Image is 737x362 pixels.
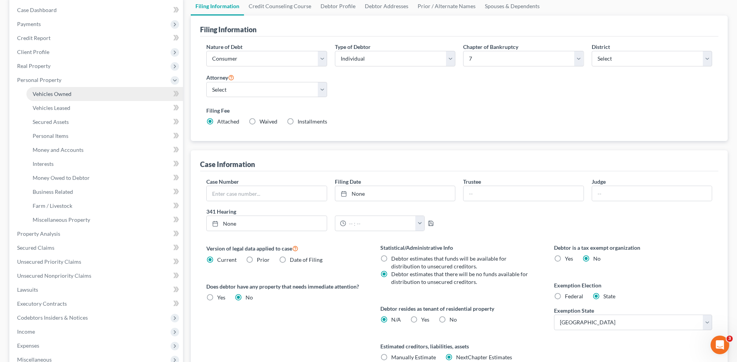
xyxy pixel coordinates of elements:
input: -- : -- [346,216,416,231]
iframe: Intercom live chat [711,336,729,354]
label: Case Number [206,178,239,186]
span: Debtor estimates that there will be no funds available for distribution to unsecured creditors. [391,271,528,285]
a: Secured Assets [26,115,183,129]
span: Expenses [17,342,39,349]
a: Vehicles Leased [26,101,183,115]
a: Vehicles Owned [26,87,183,101]
a: Case Dashboard [11,3,183,17]
a: Lawsuits [11,283,183,297]
span: Manually Estimate [391,354,436,360]
a: Executory Contracts [11,297,183,311]
a: Farm / Livestock [26,199,183,213]
input: Enter case number... [207,186,326,201]
span: Installments [298,118,327,125]
a: Business Related [26,185,183,199]
label: Filing Date [335,178,361,186]
span: Date of Filing [290,256,322,263]
span: Attached [217,118,239,125]
span: Vehicles Owned [33,90,71,97]
label: Statistical/Administrative Info [380,244,538,252]
a: Secured Claims [11,241,183,255]
span: Debtor estimates that funds will be available for distribution to unsecured creditors. [391,255,507,270]
span: State [603,293,615,299]
span: Codebtors Insiders & Notices [17,314,88,321]
span: Waived [260,118,277,125]
span: Business Related [33,188,73,195]
a: Money Owed to Debtor [26,171,183,185]
a: Unsecured Nonpriority Claims [11,269,183,283]
input: -- [463,186,583,201]
label: Exemption Election [554,281,712,289]
span: Payments [17,21,41,27]
span: Prior [257,256,270,263]
span: Personal Items [33,132,68,139]
span: Unsecured Priority Claims [17,258,81,265]
label: Judge [592,178,606,186]
a: Unsecured Priority Claims [11,255,183,269]
label: Filing Fee [206,106,712,115]
span: 3 [727,336,733,342]
span: Real Property [17,63,51,69]
label: Debtor resides as tenant of residential property [380,305,538,313]
a: Property Analysis [11,227,183,241]
span: Interests [33,160,54,167]
span: Income [17,328,35,335]
span: No [593,255,601,262]
span: Current [217,256,237,263]
span: Yes [565,255,573,262]
span: Secured Assets [33,118,69,125]
label: Nature of Debt [206,43,242,51]
label: Debtor is a tax exempt organization [554,244,712,252]
label: District [592,43,610,51]
span: No [246,294,253,301]
label: Estimated creditors, liabilities, assets [380,342,538,350]
input: -- [592,186,712,201]
label: Attorney [206,73,234,82]
label: 341 Hearing [202,207,459,216]
span: Federal [565,293,583,299]
span: Yes [217,294,225,301]
span: Secured Claims [17,244,54,251]
a: None [207,216,326,231]
span: N/A [391,316,401,323]
span: Executory Contracts [17,300,67,307]
a: Miscellaneous Property [26,213,183,227]
label: Exemption State [554,306,594,315]
span: NextChapter Estimates [456,354,512,360]
a: None [335,186,455,201]
span: Vehicles Leased [33,104,70,111]
a: Money and Accounts [26,143,183,157]
label: Trustee [463,178,481,186]
span: Farm / Livestock [33,202,72,209]
div: Filing Information [200,25,256,34]
span: Case Dashboard [17,7,57,13]
span: Lawsuits [17,286,38,293]
span: Yes [421,316,429,323]
a: Interests [26,157,183,171]
label: Type of Debtor [335,43,371,51]
span: No [450,316,457,323]
span: Personal Property [17,77,61,83]
a: Credit Report [11,31,183,45]
span: Miscellaneous Property [33,216,90,223]
span: Credit Report [17,35,51,41]
span: Unsecured Nonpriority Claims [17,272,91,279]
div: Case Information [200,160,255,169]
label: Chapter of Bankruptcy [463,43,518,51]
span: Client Profile [17,49,49,55]
span: Money and Accounts [33,146,84,153]
span: Property Analysis [17,230,60,237]
span: Money Owed to Debtor [33,174,90,181]
a: Personal Items [26,129,183,143]
label: Version of legal data applied to case [206,244,364,253]
label: Does debtor have any property that needs immediate attention? [206,282,364,291]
